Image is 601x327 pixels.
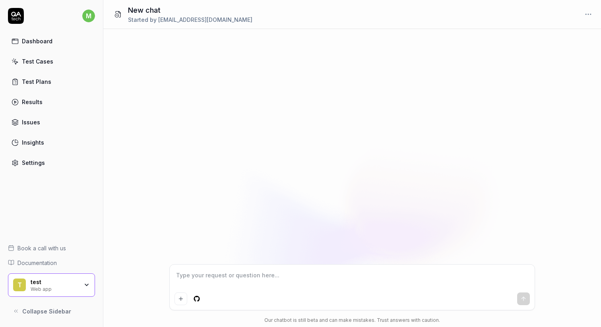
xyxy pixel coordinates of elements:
a: Dashboard [8,33,95,49]
div: Results [22,98,43,106]
div: test [31,279,78,286]
span: [EMAIL_ADDRESS][DOMAIN_NAME] [158,16,252,23]
a: Results [8,94,95,110]
div: Dashboard [22,37,52,45]
div: Started by [128,15,252,24]
span: Collapse Sidebar [22,307,71,315]
div: Web app [31,285,78,292]
a: Issues [8,114,95,130]
h1: New chat [128,5,252,15]
span: m [82,10,95,22]
span: t [13,279,26,291]
a: Test Cases [8,54,95,69]
a: Documentation [8,259,95,267]
div: Test Cases [22,57,53,66]
div: Settings [22,159,45,167]
div: Our chatbot is still beta and can make mistakes. Trust answers with caution. [169,317,535,324]
a: Book a call with us [8,244,95,252]
a: Test Plans [8,74,95,89]
button: Add attachment [174,292,187,305]
span: Documentation [17,259,57,267]
div: Issues [22,118,40,126]
span: Book a call with us [17,244,66,252]
button: Collapse Sidebar [8,303,95,319]
button: ttestWeb app [8,273,95,297]
a: Settings [8,155,95,170]
a: Insights [8,135,95,150]
div: Insights [22,138,44,147]
button: m [82,8,95,24]
div: Test Plans [22,77,51,86]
